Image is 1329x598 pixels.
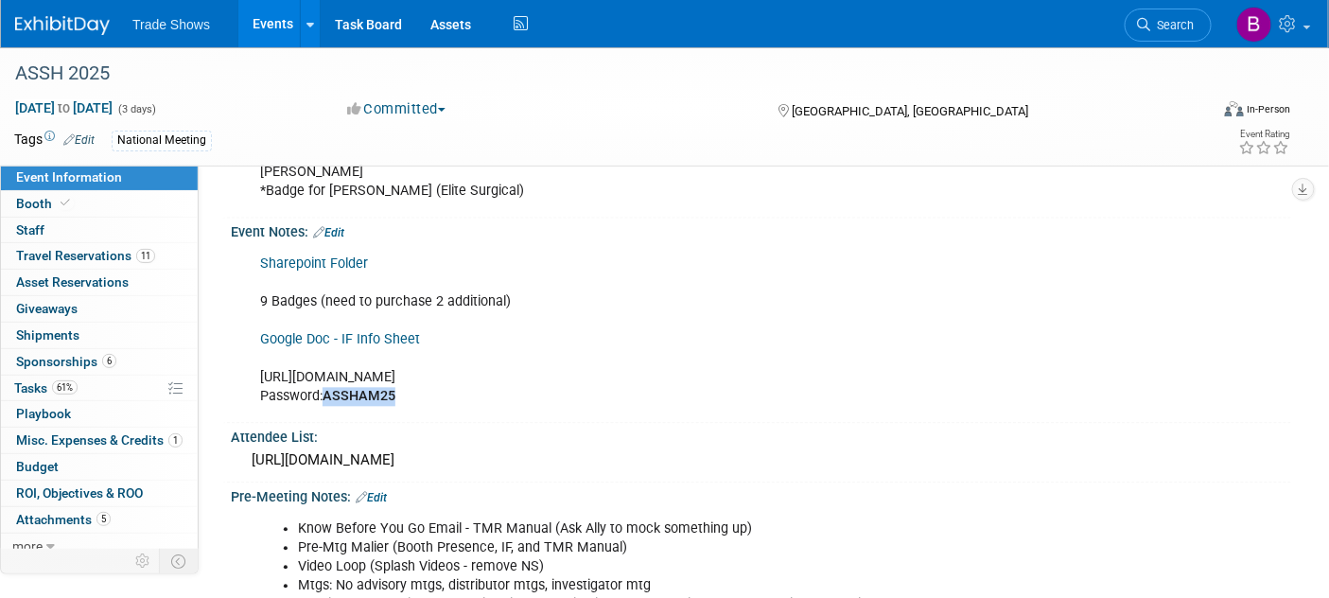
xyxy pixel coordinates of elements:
[323,389,395,405] b: ASSHAM25
[1,191,198,217] a: Booth
[16,406,71,421] span: Playbook
[16,459,59,474] span: Budget
[1,376,198,401] a: Tasks61%
[52,380,78,395] span: 61%
[247,246,1086,417] div: 9 Badges (need to purchase 2 additional) [URL][DOMAIN_NAME] Password:
[1239,130,1290,139] div: Event Rating
[136,249,155,263] span: 11
[1225,101,1244,116] img: Format-Inperson.png
[1,507,198,533] a: Attachments5
[16,274,129,290] span: Asset Reservations
[231,219,1291,243] div: Event Notes:
[112,131,212,150] div: National Meeting
[1,401,198,427] a: Playbook
[16,248,155,263] span: Travel Reservations
[96,512,111,526] span: 5
[356,492,387,505] a: Edit
[132,17,210,32] span: Trade Shows
[1,428,198,453] a: Misc. Expenses & Credits1
[231,484,1291,508] div: Pre-Meeting Notes:
[55,100,73,115] span: to
[298,577,1075,596] li: Mtgs: No advisory mtgs, distributor mtgs, investigator mtg
[63,133,95,147] a: Edit
[1,218,198,243] a: Staff
[61,198,70,208] i: Booth reservation complete
[298,558,1075,577] li: Video Loop (Splash Videos - remove NS)
[792,104,1028,118] span: [GEOGRAPHIC_DATA], [GEOGRAPHIC_DATA]
[1,270,198,295] a: Asset Reservations
[16,432,183,448] span: Misc. Expenses & Credits
[245,447,1277,476] div: [URL][DOMAIN_NAME]
[16,169,122,185] span: Event Information
[9,57,1182,91] div: ASSH 2025
[16,512,111,527] span: Attachments
[15,16,110,35] img: ExhibitDay
[14,380,78,396] span: Tasks
[160,549,199,573] td: Toggle Event Tabs
[1102,98,1291,127] div: Event Format
[102,354,116,368] span: 6
[1,296,198,322] a: Giveaways
[16,301,78,316] span: Giveaways
[298,520,1075,539] li: Know Before You Go Email - TMR Manual (Ask Ally to mock something up)
[313,227,344,240] a: Edit
[1125,9,1212,42] a: Search
[260,332,420,348] a: Google Doc - IF Info Sheet
[16,327,79,343] span: Shipments
[116,103,156,115] span: (3 days)
[14,130,95,151] td: Tags
[168,433,183,448] span: 1
[127,549,160,573] td: Personalize Event Tab Strip
[1,165,198,190] a: Event Information
[341,99,453,119] button: Committed
[16,196,74,211] span: Booth
[1,534,198,559] a: more
[12,538,43,554] span: more
[231,424,1291,448] div: Attendee List:
[16,485,143,501] span: ROI, Objectives & ROO
[1,454,198,480] a: Budget
[14,99,114,116] span: [DATE] [DATE]
[16,222,44,237] span: Staff
[1,481,198,506] a: ROI, Objectives & ROO
[260,256,368,273] a: Sharepoint Folder
[1236,7,1272,43] img: Becca Rensi
[16,354,116,369] span: Sponsorships
[298,539,1075,558] li: Pre-Mtg Malier (Booth Presence, IF, and TMR Manual)
[1,349,198,375] a: Sponsorships6
[1150,18,1194,32] span: Search
[1,323,198,348] a: Shipments
[1,243,198,269] a: Travel Reservations11
[1247,102,1291,116] div: In-Person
